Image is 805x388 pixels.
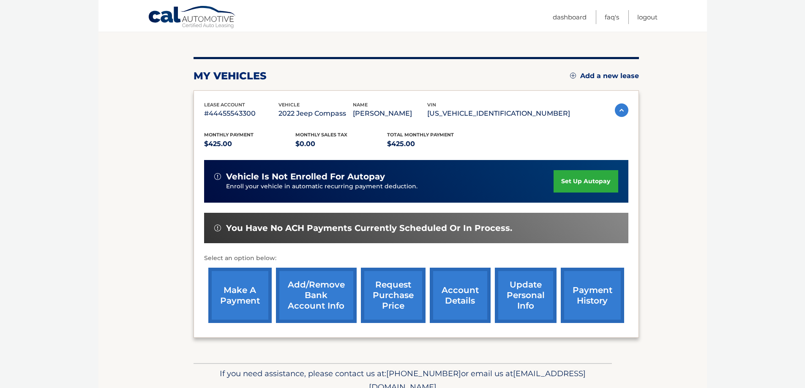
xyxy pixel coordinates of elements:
[570,73,576,79] img: add.svg
[208,268,272,323] a: make a payment
[278,102,300,108] span: vehicle
[495,268,557,323] a: update personal info
[430,268,491,323] a: account details
[353,108,427,119] p: [PERSON_NAME]
[148,5,237,30] a: Cal Automotive
[553,10,587,24] a: Dashboard
[194,70,267,82] h2: my vehicles
[214,225,221,231] img: alert-white.svg
[204,138,296,150] p: $425.00
[554,170,618,193] a: set up autopay
[278,108,353,119] p: 2022 Jeep Compass
[570,72,639,80] a: Add a new lease
[637,10,658,24] a: Logout
[387,138,479,150] p: $425.00
[295,138,387,150] p: $0.00
[361,268,426,323] a: request purchase price
[386,369,461,378] span: [PHONE_NUMBER]
[204,253,628,263] p: Select an option below:
[226,182,554,191] p: Enroll your vehicle in automatic recurring payment deduction.
[204,108,278,119] p: #44455543300
[615,103,628,117] img: accordion-active.svg
[427,102,436,108] span: vin
[387,132,454,138] span: Total Monthly Payment
[561,268,624,323] a: payment history
[226,223,512,233] span: You have no ACH payments currently scheduled or in process.
[427,108,570,119] p: [US_VEHICLE_IDENTIFICATION_NUMBER]
[204,102,245,108] span: lease account
[214,173,221,180] img: alert-white.svg
[204,132,254,138] span: Monthly Payment
[605,10,619,24] a: FAQ's
[226,171,385,182] span: vehicle is not enrolled for autopay
[276,268,357,323] a: Add/Remove bank account info
[353,102,368,108] span: name
[295,132,347,138] span: Monthly sales Tax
